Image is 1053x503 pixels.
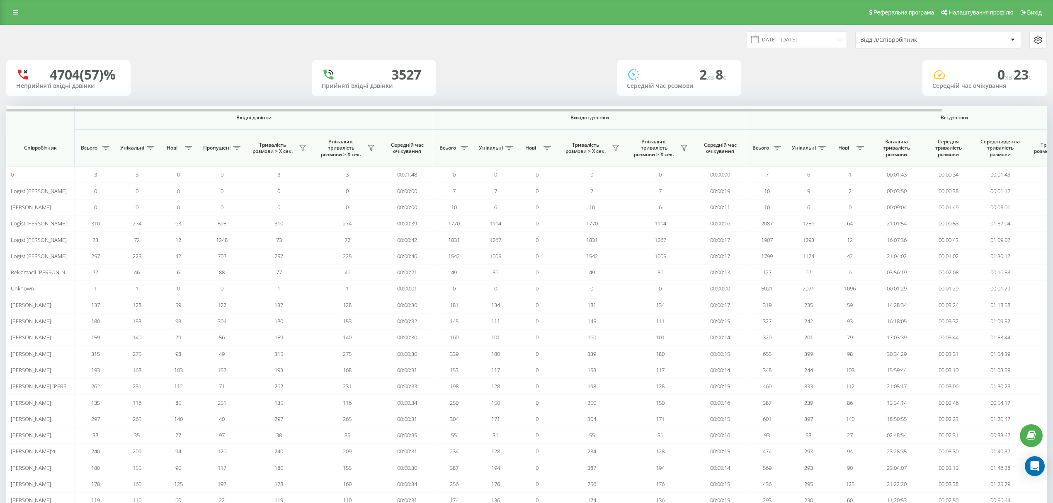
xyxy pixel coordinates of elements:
span: 159 [274,334,283,341]
td: 00:00:17 [694,248,746,264]
span: 2087 [761,220,773,227]
span: c [723,73,726,82]
span: 0 [536,350,539,358]
span: 49 [219,350,225,358]
span: 3 [277,171,280,178]
td: 00:01:02 [922,248,974,264]
span: 159 [91,334,100,341]
td: 00:00:00 [381,199,433,215]
span: 5021 [761,285,773,292]
td: 00:00:19 [694,183,746,199]
span: 137 [274,301,283,309]
span: 0 [177,171,180,178]
span: хв [1005,73,1014,82]
span: 10 [764,203,770,211]
span: 10 [764,187,770,195]
span: 63 [175,220,181,227]
span: 140 [343,334,352,341]
span: Logist [PERSON_NAME] [11,220,67,227]
td: 17:03:39 [871,329,922,346]
td: 00:09:04 [871,199,922,215]
span: 73 [92,236,98,244]
span: 274 [343,220,352,227]
span: 1542 [586,252,598,260]
td: 00:01:17 [974,183,1026,199]
span: [PERSON_NAME] [11,334,51,341]
span: 59 [175,301,181,309]
span: Нові [520,145,541,151]
span: 128 [133,301,141,309]
span: 707 [218,252,226,260]
span: 153 [343,317,352,325]
div: Неприйняті вхідні дзвінки [16,82,121,89]
td: 00:00:01 [381,281,433,297]
span: 399 [804,350,813,358]
td: 00:00:16 [694,215,746,232]
span: 0 [177,203,180,211]
span: 73 [276,236,282,244]
span: 6 [177,268,180,276]
span: 0 [536,334,539,341]
span: 0 [221,171,223,178]
span: 12 [175,236,181,244]
span: 348 [763,366,772,374]
td: 00:00:46 [381,248,433,264]
span: 235 [804,301,813,309]
span: 7 [590,187,593,195]
span: [PERSON_NAME] [11,203,51,211]
div: 3527 [391,67,421,82]
span: 168 [343,366,352,374]
td: 00:01:29 [871,281,922,297]
span: Середній час очікування [388,142,427,155]
span: 93 [847,317,853,325]
td: 00:00:31 [381,362,433,378]
span: хв [707,73,716,82]
span: 157 [218,366,226,374]
span: [PERSON_NAME] [11,301,51,309]
div: Відділ/Співробітник [860,36,959,44]
span: 1799 [761,252,773,260]
span: 0 [277,203,280,211]
span: 1248 [216,236,228,244]
span: 98 [175,350,181,358]
td: 16:18:05 [871,313,922,329]
td: 00:03:10 [922,362,974,378]
td: 00:03:32 [922,313,974,329]
span: 10 [451,203,457,211]
span: 145 [450,317,459,325]
span: 72 [345,236,350,244]
span: 7 [659,187,662,195]
td: 00:01:43 [871,167,922,183]
span: 160 [450,334,459,341]
span: 0 [221,187,223,195]
td: 00:00:30 [381,297,433,313]
td: 00:00:15 [694,346,746,362]
span: 153 [587,366,596,374]
td: 00:03:44 [922,329,974,346]
span: 46 [345,268,350,276]
span: 0 [536,285,539,292]
span: 6 [494,203,497,211]
span: 181 [587,301,596,309]
span: 111 [656,317,665,325]
span: 6 [659,203,662,211]
span: 0 [453,171,456,178]
span: 64 [847,220,853,227]
span: 127 [763,268,772,276]
div: Open Intercom Messenger [1025,456,1045,476]
span: 339 [587,350,596,358]
span: 134 [491,301,500,309]
span: Тривалість розмови > Х сек. [562,142,609,155]
span: 93 [175,317,181,325]
span: 72 [134,236,140,244]
td: 00:03:50 [871,183,922,199]
td: 00:01:43 [974,167,1026,183]
span: 1 [346,285,349,292]
td: 00:01:48 [381,167,433,183]
span: Вхідні дзвінки [96,114,411,121]
span: 201 [804,334,813,341]
span: 0 [136,203,138,211]
span: 49 [589,268,595,276]
span: 315 [91,350,100,358]
td: 00:00:15 [694,313,746,329]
